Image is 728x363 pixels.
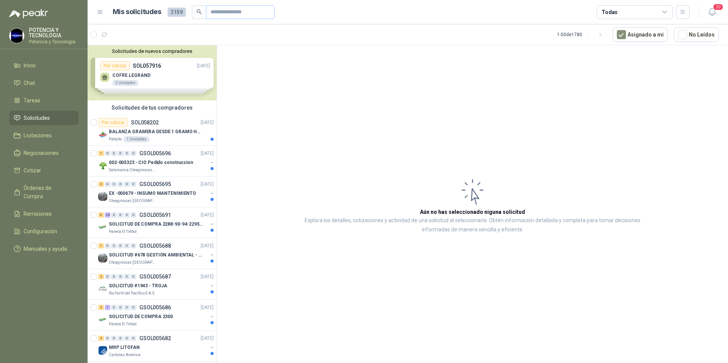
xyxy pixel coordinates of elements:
[201,119,214,126] p: [DATE]
[131,151,136,156] div: 0
[9,242,78,256] a: Manuales y ayuda
[109,290,155,296] p: Rio Fertil del Pacífico S.A.S.
[109,190,196,197] p: EX -000679 - INSUMO MANTENIMIENTO
[9,128,78,143] a: Licitaciones
[109,167,157,173] p: Salamanca Oleaginosas SAS
[9,181,78,204] a: Órdenes de Compra
[139,274,171,279] p: GSOL005687
[131,212,136,218] div: 0
[124,274,130,279] div: 0
[139,243,171,248] p: GSOL005688
[98,161,107,170] img: Company Logo
[98,305,104,310] div: 2
[9,9,48,18] img: Logo peakr
[9,93,78,108] a: Tareas
[109,352,140,358] p: Cartones America
[98,223,107,232] img: Company Logo
[201,335,214,342] p: [DATE]
[24,96,40,105] span: Tareas
[201,304,214,311] p: [DATE]
[118,336,123,341] div: 0
[111,274,117,279] div: 0
[9,76,78,90] a: Chat
[24,79,35,87] span: Chat
[105,336,110,341] div: 0
[9,207,78,221] a: Remisiones
[98,315,107,324] img: Company Logo
[10,29,24,43] img: Company Logo
[420,208,525,216] h3: Aún no has seleccionado niguna solicitud
[131,120,159,125] p: SOL058202
[98,149,215,173] a: 1 0 0 0 0 0 GSOL005696[DATE] Company Logo002-005323 - CIO Pedido construccionSalamanca Oleaginosa...
[124,181,130,187] div: 0
[118,212,123,218] div: 0
[9,58,78,73] a: Inicio
[139,336,171,341] p: GSOL005682
[118,151,123,156] div: 0
[674,27,719,42] button: No Leídos
[201,242,214,250] p: [DATE]
[201,181,214,188] p: [DATE]
[293,216,652,234] p: Explora los detalles, cotizaciones y actividad de una solicitud al seleccionarla. Obtén informaci...
[111,243,117,248] div: 0
[24,149,59,157] span: Negociaciones
[201,150,214,157] p: [DATE]
[109,136,122,142] p: Patojito
[109,159,193,166] p: 002-005323 - CIO Pedido construccion
[9,163,78,178] a: Cotizar
[109,344,140,351] p: MRP LITOFAN
[124,243,130,248] div: 0
[98,180,215,204] a: 3 0 0 0 0 0 GSOL005695[DATE] Company LogoEX -000679 - INSUMO MANTENIMIENTOOleaginosas [GEOGRAPHIC...
[24,114,50,122] span: Solicitudes
[98,274,104,279] div: 2
[24,184,71,201] span: Órdenes de Compra
[201,273,214,280] p: [DATE]
[109,282,167,290] p: SOLICITUD #1943 - TROJA
[109,321,137,327] p: Panela El Trébol
[139,151,171,156] p: GSOL005696
[24,227,57,236] span: Configuración
[131,305,136,310] div: 0
[98,192,107,201] img: Company Logo
[111,212,117,218] div: 0
[131,274,136,279] div: 0
[705,5,719,19] button: 20
[111,305,117,310] div: 0
[124,305,130,310] div: 0
[98,130,107,139] img: Company Logo
[98,253,107,263] img: Company Logo
[113,6,161,18] h1: Mis solicitudes
[24,166,41,175] span: Cotizar
[118,305,123,310] div: 0
[105,274,110,279] div: 0
[124,212,130,218] div: 0
[196,9,202,14] span: search
[105,181,110,187] div: 0
[111,151,117,156] div: 0
[118,243,123,248] div: 0
[109,221,204,228] p: SOLICITUD DE COMPRA 2288-90-94-2295-96-2301-02-04
[124,336,130,341] div: 0
[98,284,107,293] img: Company Logo
[602,8,618,16] div: Todas
[105,212,110,218] div: 38
[105,151,110,156] div: 0
[98,303,215,327] a: 2 7 0 0 0 0 GSOL005686[DATE] Company LogoSOLICITUD DE COMPRA 2300Panela El Trébol
[201,212,214,219] p: [DATE]
[29,40,78,44] p: Potencia y Tecnología
[98,346,107,355] img: Company Logo
[139,181,171,187] p: GSOL005695
[24,245,67,253] span: Manuales y ayuda
[98,336,104,341] div: 4
[139,212,171,218] p: GSOL005691
[88,45,217,100] div: Solicitudes de nuevos compradoresPor cotizarSOL057916[DATE] COFRE LEGRAND2 UnidadesPor cotizarSOL...
[109,252,204,259] p: SOLICITUD #678 GESTIÓN AMBIENTAL - TUMACO
[109,313,173,320] p: SOLICITUD DE COMPRA 2300
[109,229,137,235] p: Panela El Trébol
[98,210,215,235] a: 6 38 0 0 0 0 GSOL005691[DATE] Company LogoSOLICITUD DE COMPRA 2288-90-94-2295-96-2301-02-04Panela...
[168,8,186,17] span: 3159
[24,61,36,70] span: Inicio
[118,274,123,279] div: 0
[118,181,123,187] div: 0
[98,181,104,187] div: 3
